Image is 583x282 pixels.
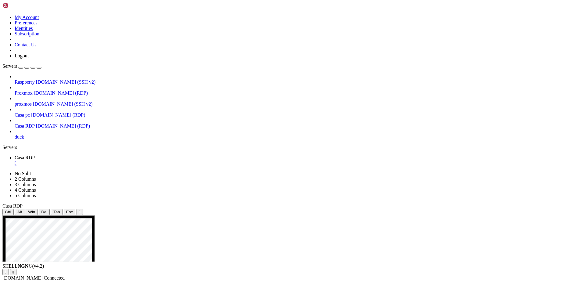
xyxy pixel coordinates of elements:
span: Raspberry [15,79,35,85]
li: Proxmox [DOMAIN_NAME] (RDP) [15,85,581,96]
button: Alt [15,209,25,215]
a: Contact Us [15,42,37,47]
a: Subscription [15,31,39,36]
button: Ctrl [2,209,14,215]
a: Proxmox [DOMAIN_NAME] (RDP) [15,90,581,96]
span: [DOMAIN_NAME] (SSH v2) [36,79,96,85]
span: [DOMAIN_NAME] (RDP) [36,123,90,128]
span: Casa RDP [2,203,23,208]
a: Casa pc [DOMAIN_NAME] (RDP) [15,112,581,118]
a: Raspberry [DOMAIN_NAME] (SSH v2) [15,79,581,85]
a:  [15,161,581,166]
span: 4.2.0 [32,263,44,269]
button:  [10,269,16,275]
button: Win [26,209,38,215]
img: Shellngn [2,2,38,9]
button: Esc [64,209,75,215]
span: Connected [44,275,65,280]
div: Servers [2,145,581,150]
a: No Split [15,171,31,176]
span: Casa RDP [15,123,35,128]
button: Del [39,209,50,215]
div:  [5,270,6,274]
a: Servers [2,63,41,69]
a: Preferences [15,20,38,25]
a: Casa RDP [15,155,581,166]
button:  [2,269,9,275]
a: proxmos [DOMAIN_NAME] (SSH v2) [15,101,581,107]
span: [DOMAIN_NAME] (RDP) [31,112,85,117]
span: [DOMAIN_NAME] [2,275,43,280]
span: Tab [53,210,60,214]
span: Esc [66,210,73,214]
span: Alt [17,210,22,214]
a: 2 Columns [15,176,36,182]
b: NGN [18,263,29,269]
span: [DOMAIN_NAME] (RDP) [34,90,88,96]
a: My Account [15,15,39,20]
span: proxmos [15,101,32,107]
a: Identities [15,26,33,31]
span: Del [41,210,47,214]
li: proxmos [DOMAIN_NAME] (SSH v2) [15,96,581,107]
a: 5 Columns [15,193,36,198]
li: Casa pc [DOMAIN_NAME] (RDP) [15,107,581,118]
span: Casa pc [15,112,30,117]
button:  [77,209,83,215]
span: Casa RDP [15,155,35,160]
a: Casa RDP [DOMAIN_NAME] (RDP) [15,123,581,129]
span: Win [28,210,35,214]
span: Servers [2,63,17,69]
span: Proxmox [15,90,33,96]
li: Raspberry [DOMAIN_NAME] (SSH v2) [15,74,581,85]
button: Tab [51,209,63,215]
span: SHELL © [2,263,44,269]
a: Logout [15,53,29,58]
li: Casa RDP [DOMAIN_NAME] (RDP) [15,118,581,129]
a: 3 Columns [15,182,36,187]
li: duck [15,129,581,140]
a: duck [15,134,581,140]
div:  [13,270,14,274]
span: duck [15,134,24,139]
a: 4 Columns [15,187,36,193]
span: Ctrl [5,210,11,214]
span: [DOMAIN_NAME] (SSH v2) [33,101,93,107]
div:  [79,210,80,214]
